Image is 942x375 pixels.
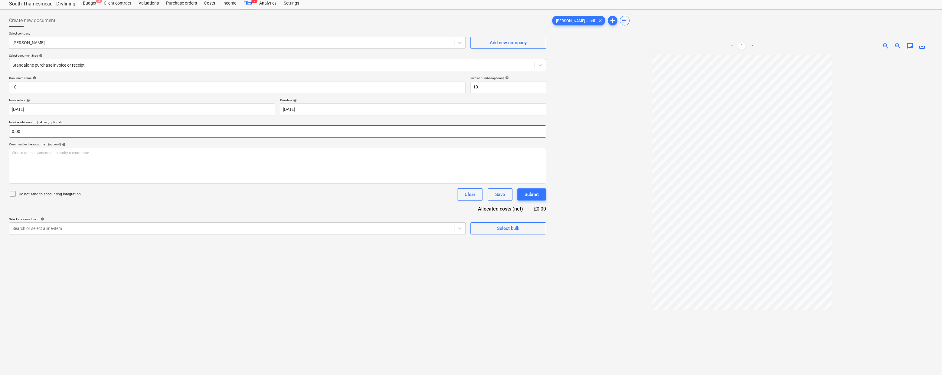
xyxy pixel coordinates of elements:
div: Allocated costs (net) [467,205,533,212]
span: chat [906,42,914,50]
a: Previous page [728,42,736,50]
div: Select line-items to add [9,217,466,221]
button: Add new company [470,37,546,49]
div: £0.00 [533,205,546,212]
iframe: Chat Widget [912,346,942,375]
button: Save [488,188,512,201]
span: help [25,98,30,102]
a: Next page [748,42,755,50]
div: Invoice number (optional) [470,76,546,80]
div: Save [495,191,505,198]
input: Due date not specified [280,103,546,115]
span: save_alt [918,42,926,50]
div: South Thamesmead - Drylining [9,1,72,7]
button: Select bulk [470,222,546,234]
div: Clear [465,191,475,198]
span: Create new document [9,17,55,24]
div: [PERSON_NAME] ....pdf [552,16,605,25]
a: Page 1 is your current page [738,42,745,50]
div: Comment for the accountant (optional) [9,142,546,146]
p: Select company [9,32,466,37]
div: Select bulk [497,224,519,232]
span: add [609,17,616,24]
div: Due date [280,98,546,102]
span: help [31,76,36,80]
span: zoom_out [894,42,901,50]
span: help [504,76,509,80]
button: Clear [457,188,483,201]
div: Submit [525,191,539,198]
span: zoom_in [882,42,889,50]
div: Add new company [490,39,527,47]
p: Invoice total amount (net cost, optional) [9,120,546,125]
input: Document name [9,81,466,93]
span: help [61,143,66,146]
input: Invoice total amount (net cost, optional) [9,125,546,138]
input: Invoice number [470,81,546,93]
p: Do not send to accounting integration [19,192,81,197]
span: help [292,98,296,102]
span: help [39,217,44,221]
span: help [38,54,43,58]
button: Submit [517,188,546,201]
input: Invoice date not specified [9,103,275,115]
span: sort [621,17,628,24]
span: clear [597,17,604,24]
div: Invoice date [9,98,275,102]
span: [PERSON_NAME] ....pdf [552,18,599,23]
div: Document name [9,76,466,80]
div: Select document type [9,54,546,58]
